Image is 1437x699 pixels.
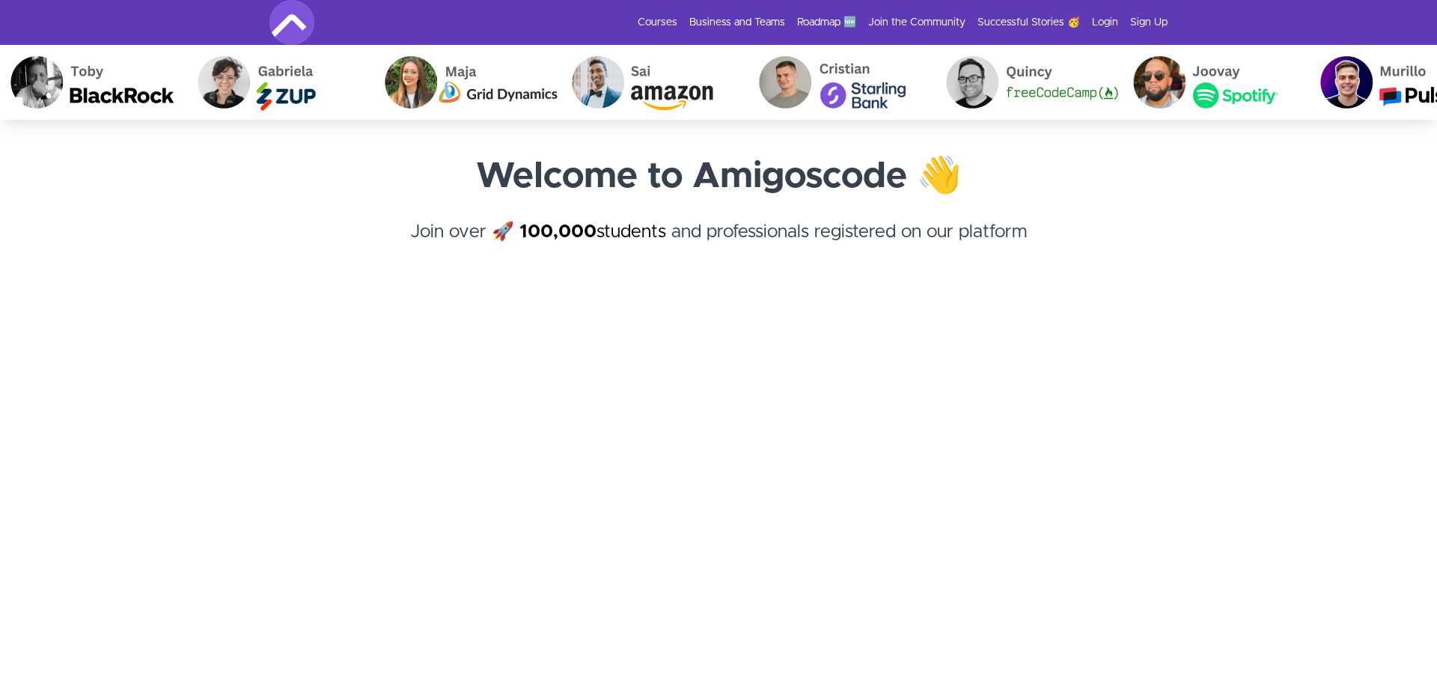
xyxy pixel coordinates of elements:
[868,15,965,30] a: Join the Community
[187,45,374,120] img: Gabriela
[519,223,597,241] strong: 100,000
[1092,15,1118,30] a: Login
[1130,15,1168,30] a: Sign Up
[519,223,666,241] a: 100,000students
[977,15,1080,30] a: Successful Stories 🥳
[936,45,1123,120] img: Quincy
[1123,45,1310,120] img: Joovay
[689,15,785,30] a: Business and Teams
[797,15,856,30] a: Roadmap 🆕
[269,219,1168,272] h4: Join over 🚀 and professionals registered on our platform
[748,45,936,120] img: Cristian
[561,45,748,120] img: Sai
[374,45,561,120] img: Maja
[476,159,962,195] strong: Welcome to Amigoscode 👋
[638,15,677,30] a: Courses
